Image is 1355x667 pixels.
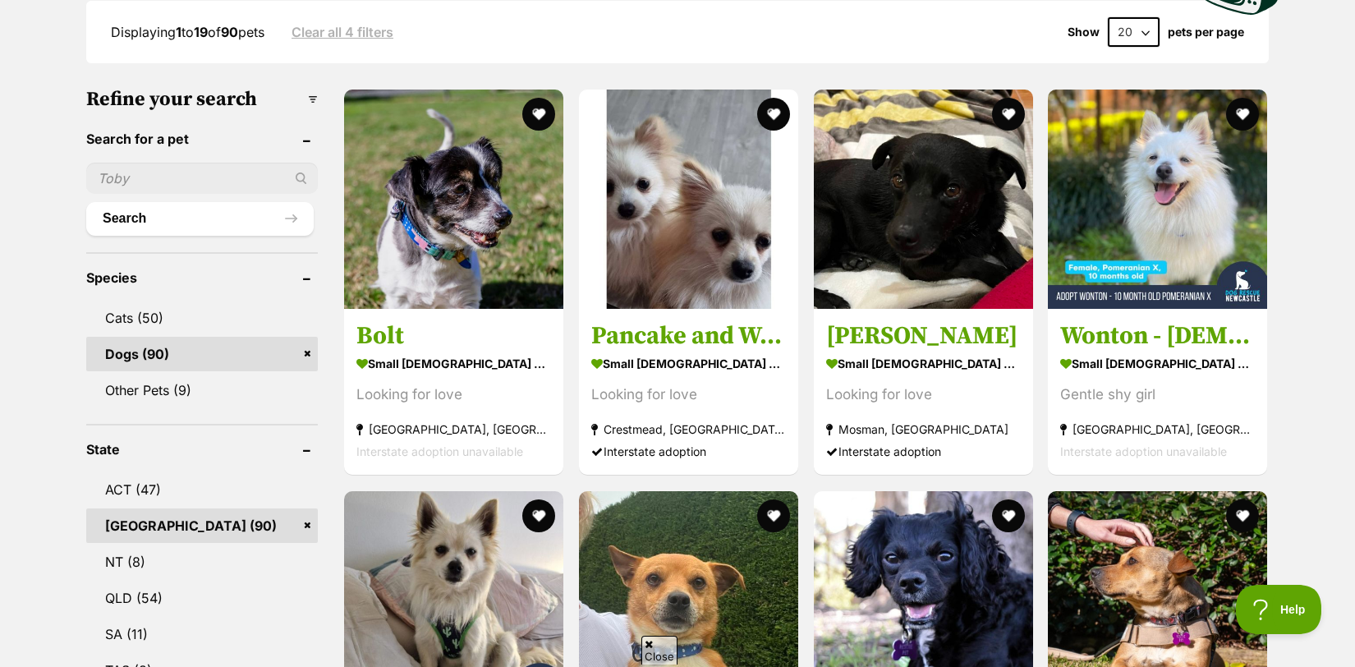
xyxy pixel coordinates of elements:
strong: [GEOGRAPHIC_DATA], [GEOGRAPHIC_DATA] [356,419,551,441]
img: Carlos - Mixed breed Dog [814,90,1033,309]
header: Species [86,270,318,285]
img: Bolt - Maltese x Shih Tzu Dog [344,90,563,309]
a: Dogs (90) [86,337,318,371]
button: favourite [991,499,1024,532]
span: Interstate adoption unavailable [1060,445,1227,459]
label: pets per page [1168,25,1244,39]
span: Show [1068,25,1100,39]
h3: Pancake and Waffle [591,321,786,352]
button: favourite [522,499,555,532]
span: Displaying to of pets [111,24,264,40]
strong: small [DEMOGRAPHIC_DATA] Dog [1060,352,1255,376]
a: Pancake and Waffle small [DEMOGRAPHIC_DATA] Dog Looking for love Crestmead, [GEOGRAPHIC_DATA] Int... [579,309,798,476]
div: Gentle shy girl [1060,384,1255,407]
strong: small [DEMOGRAPHIC_DATA] Dog [826,352,1021,376]
h3: Wonton - [DEMOGRAPHIC_DATA] Pomeranian X Spitz [1060,321,1255,352]
strong: small [DEMOGRAPHIC_DATA] Dog [356,352,551,376]
strong: 19 [194,24,208,40]
a: Cats (50) [86,301,318,335]
strong: 1 [176,24,181,40]
h3: Refine your search [86,88,318,111]
a: Wonton - [DEMOGRAPHIC_DATA] Pomeranian X Spitz small [DEMOGRAPHIC_DATA] Dog Gentle shy girl [GEOG... [1048,309,1267,476]
span: Close [641,636,677,665]
strong: small [DEMOGRAPHIC_DATA] Dog [591,352,786,376]
a: QLD (54) [86,581,318,615]
a: ACT (47) [86,472,318,507]
h3: [PERSON_NAME] [826,321,1021,352]
div: Interstate adoption [591,441,786,463]
span: Interstate adoption unavailable [356,445,523,459]
strong: [GEOGRAPHIC_DATA], [GEOGRAPHIC_DATA] [1060,419,1255,441]
div: Looking for love [826,384,1021,407]
a: NT (8) [86,545,318,579]
header: State [86,442,318,457]
a: Clear all 4 filters [292,25,393,39]
a: [PERSON_NAME] small [DEMOGRAPHIC_DATA] Dog Looking for love Mosman, [GEOGRAPHIC_DATA] Interstate ... [814,309,1033,476]
a: Other Pets (9) [86,373,318,407]
button: favourite [757,98,790,131]
a: [GEOGRAPHIC_DATA] (90) [86,508,318,543]
input: Toby [86,163,318,194]
h3: Bolt [356,321,551,352]
button: favourite [1226,98,1259,131]
a: Bolt small [DEMOGRAPHIC_DATA] Dog Looking for love [GEOGRAPHIC_DATA], [GEOGRAPHIC_DATA] Interstat... [344,309,563,476]
strong: 90 [221,24,238,40]
button: favourite [522,98,555,131]
div: Looking for love [591,384,786,407]
img: Pancake and Waffle - Pomeranian Dog [579,90,798,309]
iframe: Help Scout Beacon - Open [1236,585,1322,634]
header: Search for a pet [86,131,318,146]
strong: Mosman, [GEOGRAPHIC_DATA] [826,419,1021,441]
strong: Crestmead, [GEOGRAPHIC_DATA] [591,419,786,441]
div: Looking for love [356,384,551,407]
img: Wonton - 10 Month Old Pomeranian X Spitz - Pomeranian x Japanese Spitz Dog [1048,90,1267,309]
button: favourite [991,98,1024,131]
div: Interstate adoption [826,441,1021,463]
button: favourite [1226,499,1259,532]
button: favourite [757,499,790,532]
a: SA (11) [86,617,318,651]
button: Search [86,202,314,235]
